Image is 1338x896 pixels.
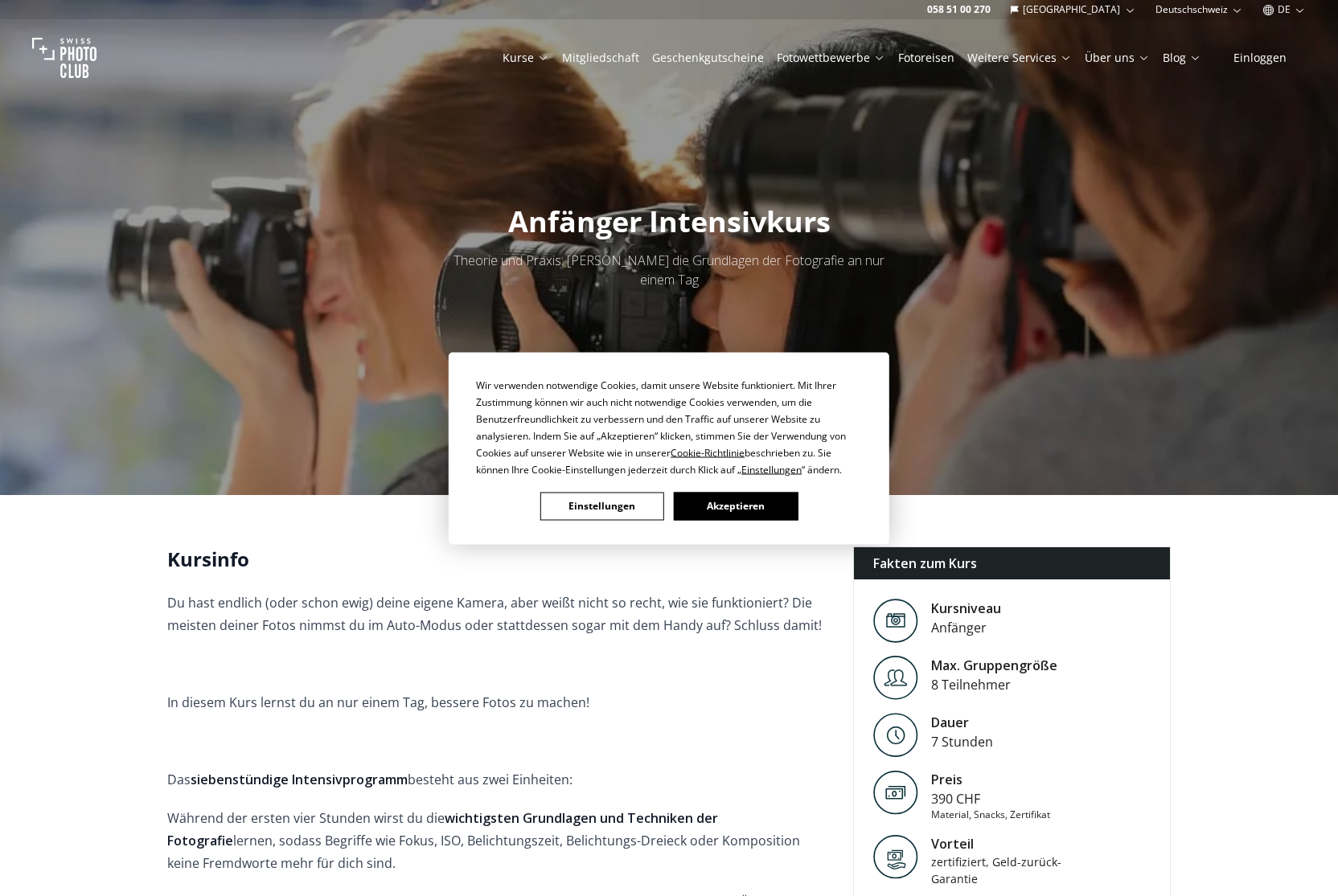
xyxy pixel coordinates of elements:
[476,376,862,477] div: Wir verwenden notwendige Cookies, damit unsere Website funktioniert. Mit Ihrer Zustimmung können ...
[671,445,745,459] span: Cookie-Richtlinie
[674,492,798,520] button: Akzeptieren
[540,492,664,520] button: Einstellungen
[741,462,802,476] span: Einstellungen
[449,352,889,544] div: Cookie Consent Prompt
